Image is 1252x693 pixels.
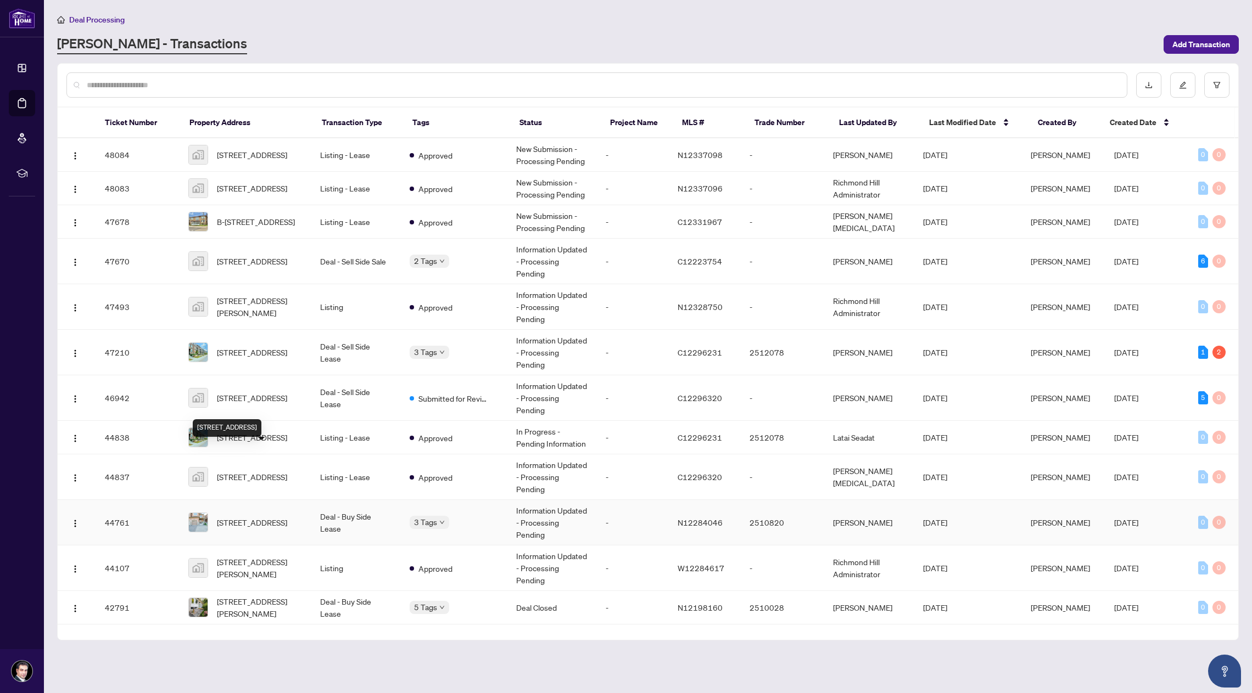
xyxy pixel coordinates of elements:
[923,517,947,527] span: [DATE]
[96,545,180,591] td: 44107
[189,179,208,198] img: thumbnail-img
[71,218,80,227] img: Logo
[824,545,914,591] td: Richmond Hill Administrator
[71,303,80,312] img: Logo
[1031,302,1090,312] span: [PERSON_NAME]
[601,108,674,138] th: Project Name
[71,185,80,194] img: Logo
[404,108,511,138] th: Tags
[507,591,597,624] td: Deal Closed
[71,604,80,613] img: Logo
[1114,602,1138,612] span: [DATE]
[923,302,947,312] span: [DATE]
[741,591,824,624] td: 2510028
[1136,72,1161,98] button: download
[217,392,287,404] span: [STREET_ADDRESS]
[597,330,669,375] td: -
[418,432,452,444] span: Approved
[1212,601,1226,614] div: 0
[923,256,947,266] span: [DATE]
[1114,472,1138,482] span: [DATE]
[1031,217,1090,227] span: [PERSON_NAME]
[66,146,84,164] button: Logo
[678,256,722,266] span: C12223754
[741,239,824,284] td: -
[1114,217,1138,227] span: [DATE]
[311,205,401,239] td: Listing - Lease
[1198,391,1208,404] div: 5
[418,562,452,574] span: Approved
[217,216,295,228] span: B-[STREET_ADDRESS]
[824,500,914,545] td: [PERSON_NAME]
[824,239,914,284] td: [PERSON_NAME]
[824,205,914,239] td: [PERSON_NAME][MEDICAL_DATA]
[1170,72,1195,98] button: edit
[217,295,303,319] span: [STREET_ADDRESS][PERSON_NAME]
[507,421,597,454] td: In Progress - Pending Information
[414,255,437,267] span: 2 Tags
[57,16,65,24] span: home
[217,346,287,358] span: [STREET_ADDRESS]
[1114,517,1138,527] span: [DATE]
[923,432,947,442] span: [DATE]
[678,563,724,573] span: W12284617
[1198,470,1208,483] div: 0
[923,472,947,482] span: [DATE]
[1031,472,1090,482] span: [PERSON_NAME]
[189,252,208,271] img: thumbnail-img
[741,421,824,454] td: 2512078
[66,343,84,361] button: Logo
[673,108,746,138] th: MLS #
[1164,35,1239,54] button: Add Transaction
[741,205,824,239] td: -
[1031,183,1090,193] span: [PERSON_NAME]
[71,349,80,358] img: Logo
[311,591,401,624] td: Deal - Buy Side Lease
[1031,432,1090,442] span: [PERSON_NAME]
[678,472,722,482] span: C12296320
[746,108,830,138] th: Trade Number
[311,500,401,545] td: Deal - Buy Side Lease
[929,116,996,128] span: Last Modified Date
[824,421,914,454] td: Latai Seadat
[1031,393,1090,403] span: [PERSON_NAME]
[96,138,180,172] td: 48084
[9,8,35,29] img: logo
[597,454,669,500] td: -
[507,239,597,284] td: Information Updated - Processing Pending
[418,471,452,483] span: Approved
[418,149,452,161] span: Approved
[597,421,669,454] td: -
[311,454,401,500] td: Listing - Lease
[189,343,208,362] img: thumbnail-img
[1198,255,1208,268] div: 6
[1198,300,1208,313] div: 0
[741,172,824,205] td: -
[96,284,180,330] td: 47493
[923,602,947,612] span: [DATE]
[824,284,914,330] td: Richmond Hill Administrator
[741,454,824,500] td: -
[1212,255,1226,268] div: 0
[69,15,125,25] span: Deal Processing
[96,591,180,624] td: 42791
[311,138,401,172] td: Listing - Lease
[1212,148,1226,161] div: 0
[741,138,824,172] td: -
[311,375,401,421] td: Deal - Sell Side Lease
[678,393,722,403] span: C12296320
[1114,256,1138,266] span: [DATE]
[66,429,84,446] button: Logo
[741,624,824,670] td: -
[1212,346,1226,359] div: 2
[71,395,80,403] img: Logo
[193,419,261,437] div: [STREET_ADDRESS]
[507,138,597,172] td: New Submission - Processing Pending
[96,454,180,500] td: 44837
[1212,431,1226,444] div: 0
[217,516,287,528] span: [STREET_ADDRESS]
[597,591,669,624] td: -
[507,284,597,330] td: Information Updated - Processing Pending
[923,563,947,573] span: [DATE]
[1029,108,1102,138] th: Created By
